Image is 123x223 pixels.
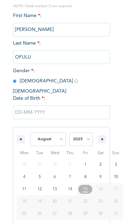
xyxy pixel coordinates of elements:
[47,171,63,183] button: 6
[13,50,110,64] input: Enter your last name
[13,23,110,36] input: Enter your first name
[38,208,42,220] span: 26
[32,208,47,220] button: 26
[13,95,45,102] span: Date of Birth :
[93,171,108,183] button: 9
[68,195,72,208] span: 21
[98,183,102,195] span: 16
[78,171,93,183] button: 8
[93,195,108,208] button: 23
[63,171,78,183] button: 7
[32,148,47,159] span: Tue
[17,171,32,183] button: 4
[78,148,93,159] span: Fri
[38,183,42,195] span: 12
[63,148,78,159] span: Thu
[78,183,93,195] button: 15
[68,183,72,195] span: 14
[93,208,108,220] button: 30
[83,195,87,208] span: 22
[114,208,118,220] span: 31
[114,195,118,208] span: 24
[13,106,110,119] input: DD-MM-YYYY
[83,183,88,195] span: 15
[115,159,117,171] span: 3
[17,208,32,220] button: 25
[78,159,93,171] button: 1
[93,148,108,159] span: Sat
[54,171,56,183] span: 6
[53,195,57,208] span: 20
[84,171,86,183] span: 8
[47,208,63,220] button: 27
[22,208,26,220] span: 25
[83,208,87,220] span: 29
[63,183,78,195] button: 14
[23,171,25,183] span: 4
[63,208,78,220] button: 28
[13,41,110,60] span: Last Name :
[22,195,26,208] span: 18
[84,159,86,171] span: 1
[47,195,63,208] button: 20
[32,183,47,195] button: 12
[98,208,102,220] span: 30
[13,4,110,9] p: NOTE: Fields marked (*) are required
[69,171,71,183] span: 7
[13,13,110,32] span: First Name :
[98,195,102,208] span: 23
[99,159,101,171] span: 2
[38,195,42,208] span: 19
[17,183,32,195] button: 11
[78,208,93,220] button: 29
[39,171,41,183] span: 5
[17,195,32,208] button: 18
[47,148,63,159] span: Wed
[22,183,26,195] span: 11
[63,195,78,208] button: 21
[17,148,32,159] span: Mon
[93,183,108,195] button: 16
[114,183,118,195] span: 17
[53,208,57,220] span: 27
[78,195,93,208] button: 22
[53,183,57,195] span: 13
[32,195,47,208] button: 19
[68,208,72,220] span: 28
[114,171,118,183] span: 10
[13,68,81,94] span: Gender : [DEMOGRAPHIC_DATA] [DEMOGRAPHIC_DATA]
[32,171,47,183] button: 5
[47,183,63,195] button: 13
[99,171,101,183] span: 9
[93,159,108,171] button: 2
